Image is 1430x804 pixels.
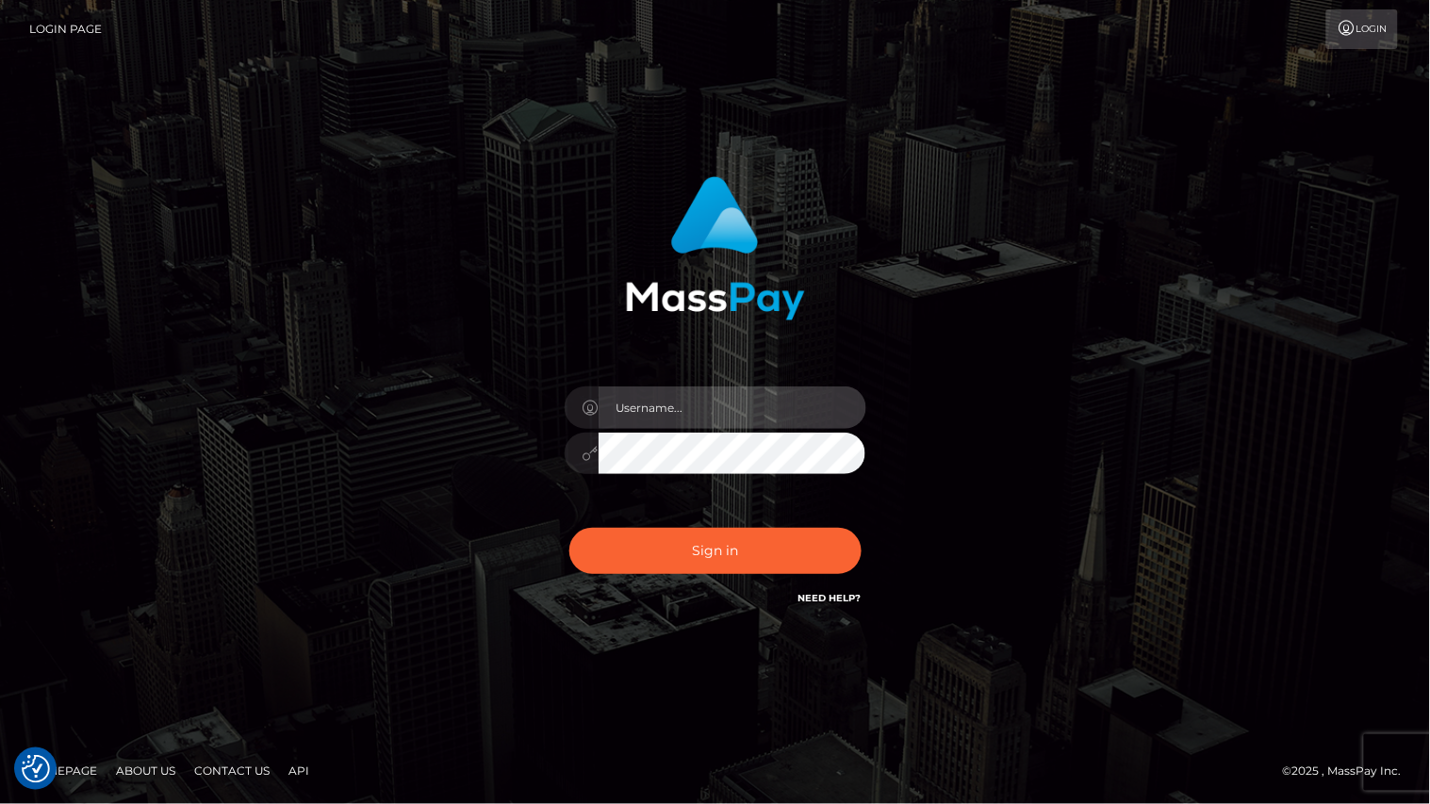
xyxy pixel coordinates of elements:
button: Consent Preferences [22,755,50,783]
button: Sign in [569,528,862,574]
a: Login [1326,9,1398,49]
img: MassPay Login [626,176,805,320]
a: Need Help? [798,592,862,604]
input: Username... [599,386,866,429]
a: Contact Us [187,756,277,785]
a: API [281,756,317,785]
a: About Us [108,756,183,785]
img: Revisit consent button [22,755,50,783]
a: Login Page [29,9,102,49]
div: © 2025 , MassPay Inc. [1283,761,1416,781]
a: Homepage [21,756,105,785]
